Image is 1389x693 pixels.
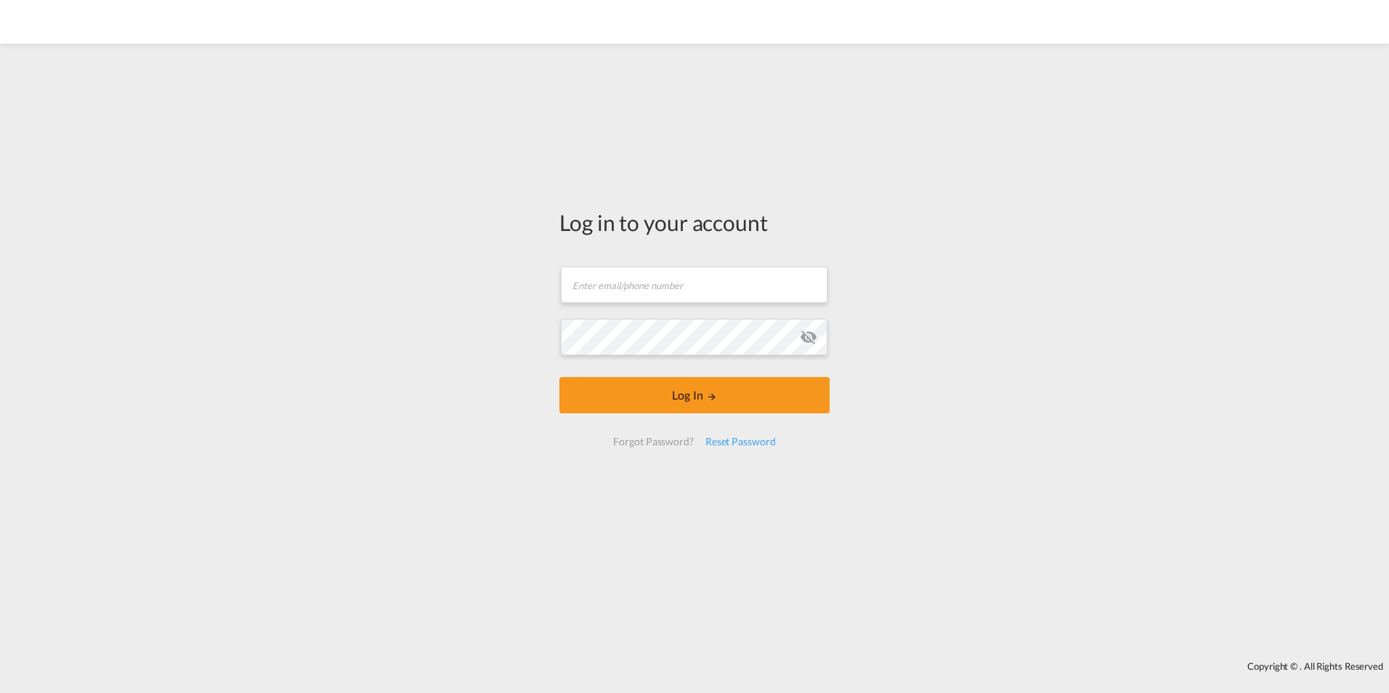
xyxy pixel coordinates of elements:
md-icon: icon-eye-off [800,328,817,346]
input: Enter email/phone number [561,267,827,303]
div: Forgot Password? [607,429,699,455]
div: Reset Password [700,429,782,455]
div: Log in to your account [559,207,830,238]
button: LOGIN [559,377,830,413]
